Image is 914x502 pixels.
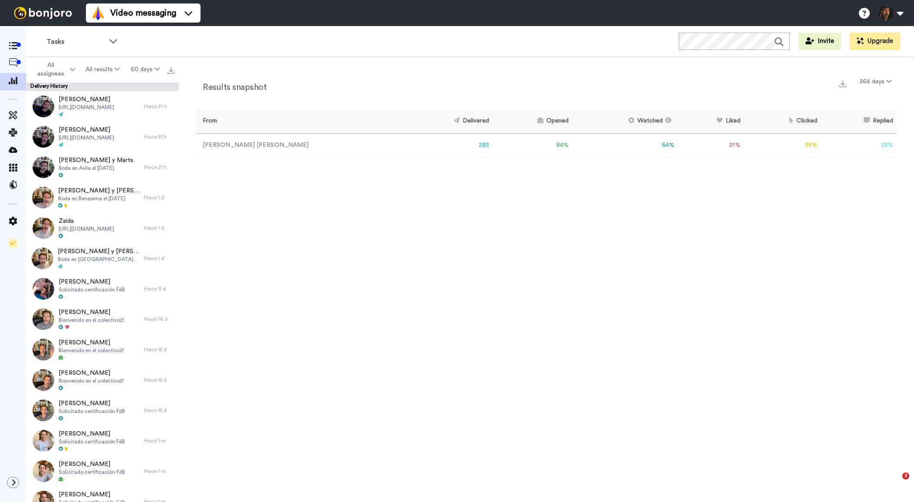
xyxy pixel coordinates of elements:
[59,217,114,225] span: Zaida
[493,133,572,157] td: 84 %
[26,426,179,456] a: [PERSON_NAME]Solicitado certificación FdBHace 1 m
[33,61,68,78] span: All assignees
[33,308,54,330] img: bce5ef24-6920-4fc3-a3d6-808e6f93f7a1-thumb.jpg
[744,109,821,133] th: Clicked
[26,83,179,91] div: Delivery History
[839,80,846,87] img: export.svg
[196,83,266,92] h2: Results snapshot
[59,338,124,347] span: [PERSON_NAME]
[58,256,140,263] span: Boda en [GEOGRAPHIC_DATA] - [GEOGRAPHIC_DATA] el [DATE]
[144,437,174,444] div: Hace 1 m
[110,7,176,19] span: Video messaging
[59,469,125,476] span: Solicitado certificación FdB
[59,490,125,499] span: [PERSON_NAME]
[33,126,54,148] img: dfd3a4b3-449d-4e2e-b87e-fd977f65854a-thumb.jpg
[59,277,125,286] span: [PERSON_NAME]
[59,438,125,445] span: Solicitado certificación FdB
[59,95,114,104] span: [PERSON_NAME]
[59,408,125,415] span: Solicitado certificación FdB
[58,186,140,195] span: [PERSON_NAME] y [PERSON_NAME]
[144,103,174,110] div: Hace 21 h
[59,317,124,324] span: Bienvenido en el colectivo2!
[59,225,114,232] span: [URL][DOMAIN_NAME]
[196,133,406,157] td: [PERSON_NAME] [PERSON_NAME]
[144,194,174,201] div: Hace 1 d
[799,33,841,50] button: Invite
[59,134,114,141] span: [URL][DOMAIN_NAME]
[33,339,54,360] img: bc325894-4499-4ee3-b707-75c02c3e26db-thumb.jpg
[196,109,406,133] th: From
[59,104,114,111] span: [URL][DOMAIN_NAME]
[144,407,174,414] div: Hace 15 d
[678,109,744,133] th: Liked
[26,122,179,152] a: [PERSON_NAME][URL][DOMAIN_NAME]Hace 21 h
[493,109,572,133] th: Opened
[406,133,493,157] td: 283
[58,247,140,256] span: [PERSON_NAME] y [PERSON_NAME]
[144,376,174,383] div: Hace 15 d
[26,365,179,395] a: [PERSON_NAME]Bienvenido en el colectivo2!Hace 15 d
[33,217,54,239] img: a54f1122-b094-4e6e-8980-32420f257701-thumb.jpg
[59,399,125,408] span: [PERSON_NAME]
[33,430,54,452] img: 5d8232d3-88fa-4170-b255-6b8d9665c586-thumb.jpg
[59,377,124,384] span: Bienvenido en el colectivo2!
[26,182,179,213] a: [PERSON_NAME] y [PERSON_NAME]Boda en Benejama el [DATE]Hace 1 d
[32,248,53,269] img: da02fb55-e706-4dda-976a-a5b5ffbc86f6-thumb.jpg
[33,369,54,391] img: 40a4e510-ce81-47e7-81f3-88b1aa1984d2-thumb.jpg
[125,62,165,77] button: 60 days
[59,308,124,317] span: [PERSON_NAME]
[144,468,174,475] div: Hace 1 m
[9,239,17,248] img: Checklist.svg
[26,243,179,274] a: [PERSON_NAME] y [PERSON_NAME]Boda en [GEOGRAPHIC_DATA] - [GEOGRAPHIC_DATA] el [DATE]Hace 1 d
[26,152,179,182] a: [PERSON_NAME] y MartsBoda en Avila el [DATE]Hace 21 h
[59,125,114,134] span: [PERSON_NAME]
[32,187,54,208] img: 112d84f0-47be-4dbd-9d66-7a6b0455c529-thumb.jpg
[406,109,493,133] th: Delivered
[144,346,174,353] div: Hace 15 d
[26,91,179,122] a: [PERSON_NAME][URL][DOMAIN_NAME]Hace 21 h
[59,429,125,438] span: [PERSON_NAME]
[59,369,124,377] span: [PERSON_NAME]
[821,109,897,133] th: Replied
[850,33,900,50] button: Upgrade
[33,156,54,178] img: 634a6568-9ea4-4647-9d25-9272ea441ac7-thumb.jpg
[28,57,80,82] button: All assignees
[884,472,905,493] iframe: Intercom live chat
[59,156,133,165] span: [PERSON_NAME] y Marts
[837,77,849,89] button: Export a summary of each team member’s results that match this filter now.
[26,304,179,334] a: [PERSON_NAME]Bienvenido en el colectivo2!Hace 14 d
[33,278,54,300] img: 13c85d94-2337-4a7f-9b4e-14b337ec55c9-thumb.jpg
[58,195,140,202] span: Boda en Benejama el [DATE]
[144,164,174,171] div: Hace 21 h
[33,460,54,482] img: 345aead7-de73-49c8-89da-4b61773a8be2-thumb.jpg
[165,63,177,76] button: Export all results that match these filters now.
[59,165,133,172] span: Boda en Avila el [DATE]
[572,133,678,157] td: 64 %
[46,36,105,47] span: Tasks
[26,456,179,486] a: [PERSON_NAME]Solicitado certificación FdBHace 1 m
[144,133,174,140] div: Hace 21 h
[10,7,76,19] img: bj-logo-header-white.svg
[26,395,179,426] a: [PERSON_NAME]Solicitado certificación FdBHace 15 d
[80,62,125,77] button: All results
[59,347,124,354] span: Bienvenido en el colectivo2!
[168,67,174,74] img: export.svg
[144,285,174,292] div: Hace 11 d
[26,334,179,365] a: [PERSON_NAME]Bienvenido en el colectivo2!Hace 15 d
[59,286,125,293] span: Solicitado certificación FdB
[854,74,897,89] button: 365 days
[744,133,821,157] td: 39 %
[59,460,125,469] span: [PERSON_NAME]
[144,255,174,262] div: Hace 1 d
[678,133,744,157] td: 21 %
[902,472,909,479] span: 3
[144,225,174,231] div: Hace 1 d
[821,133,897,157] td: 28 %
[33,400,54,421] img: a57bac49-66e4-464f-badb-ec084ec3abdb-thumb.jpg
[572,109,678,133] th: Watched
[26,274,179,304] a: [PERSON_NAME]Solicitado certificación FdBHace 11 d
[91,6,105,20] img: vm-color.svg
[26,213,179,243] a: Zaida[URL][DOMAIN_NAME]Hace 1 d
[144,316,174,323] div: Hace 14 d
